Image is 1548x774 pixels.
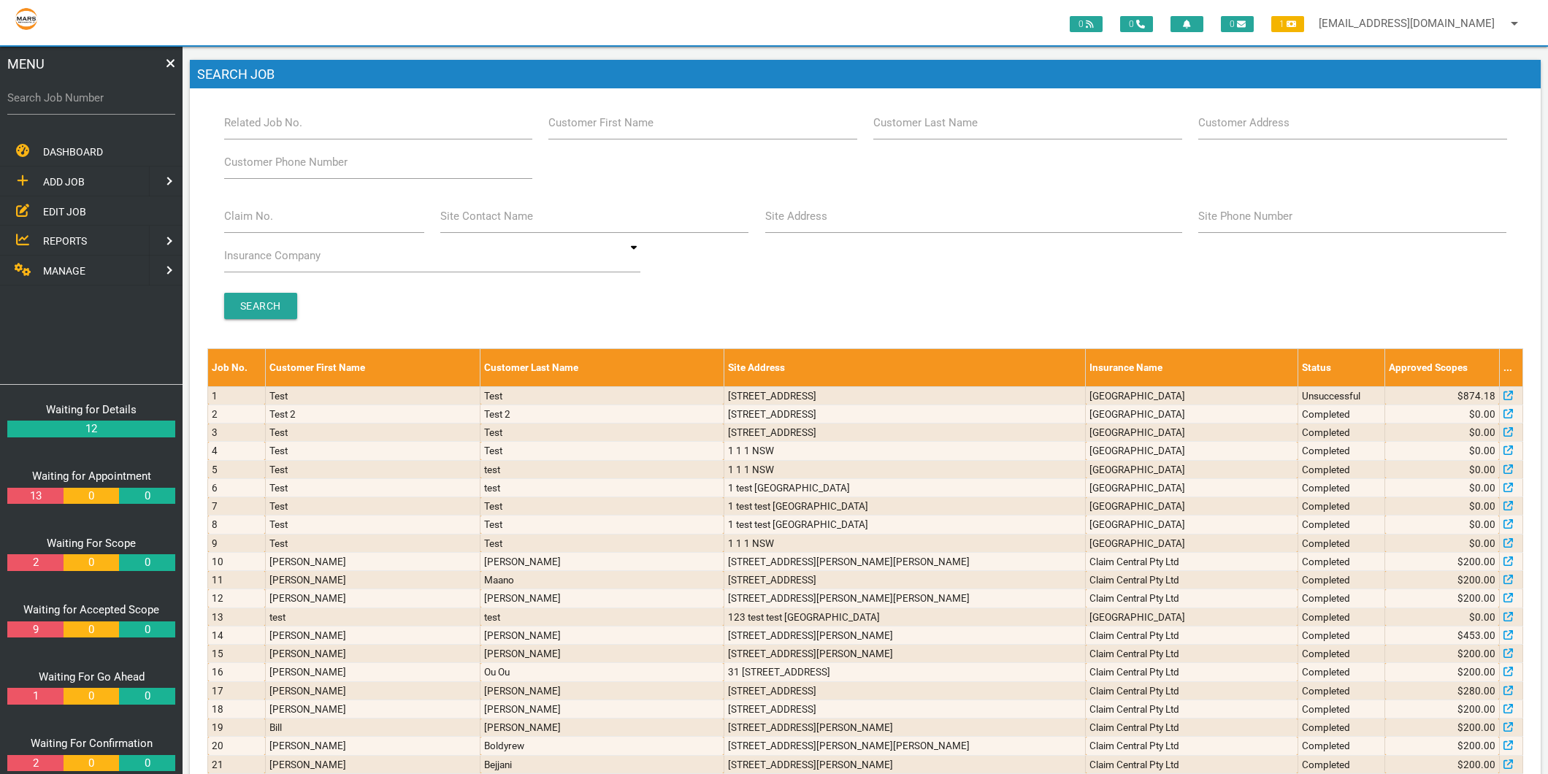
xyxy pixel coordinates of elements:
td: [GEOGRAPHIC_DATA] [1086,460,1298,478]
th: Approved Scopes [1385,349,1499,386]
td: Test 2 [265,405,480,423]
td: test [480,608,724,626]
label: Site Address [765,208,827,225]
td: 10 [208,552,266,570]
td: Test [265,442,480,460]
td: Completed [1298,645,1385,663]
td: Completed [1298,737,1385,755]
td: 17 [208,681,266,700]
td: [STREET_ADDRESS][PERSON_NAME][PERSON_NAME] [724,737,1085,755]
a: 0 [64,554,119,571]
span: $0.00 [1469,499,1495,513]
td: Completed [1298,424,1385,442]
td: [GEOGRAPHIC_DATA] [1086,497,1298,516]
td: [GEOGRAPHIC_DATA] [1086,442,1298,460]
td: [PERSON_NAME] [480,552,724,570]
td: Completed [1298,552,1385,570]
td: 1 test test [GEOGRAPHIC_DATA] [724,497,1085,516]
td: Test [480,497,724,516]
span: $453.00 [1457,628,1495,643]
td: Test [480,534,724,552]
span: $0.00 [1469,536,1495,551]
a: 1 [7,688,63,705]
td: Completed [1298,719,1385,737]
td: [PERSON_NAME] [480,626,724,644]
td: 7 [208,497,266,516]
td: [STREET_ADDRESS][PERSON_NAME] [724,755,1085,773]
td: Completed [1298,497,1385,516]
th: ... [1499,349,1522,386]
a: Waiting for Details [46,403,137,416]
td: 2 [208,405,266,423]
td: Test [480,442,724,460]
span: MANAGE [43,265,85,277]
span: $0.00 [1469,443,1495,458]
a: 2 [7,755,63,772]
a: 0 [64,488,119,505]
td: Claim Central Pty Ltd [1086,719,1298,737]
span: $200.00 [1457,646,1495,661]
td: 18 [208,700,266,718]
td: 20 [208,737,266,755]
span: $874.18 [1457,388,1495,403]
td: Completed [1298,608,1385,626]
td: [PERSON_NAME] [480,681,724,700]
a: 0 [119,488,175,505]
td: [STREET_ADDRESS] [724,700,1085,718]
td: [PERSON_NAME] [265,755,480,773]
td: [STREET_ADDRESS][PERSON_NAME][PERSON_NAME] [724,552,1085,570]
td: [PERSON_NAME] [265,645,480,663]
td: Claim Central Pty Ltd [1086,645,1298,663]
a: 9 [7,621,63,638]
label: Customer Phone Number [224,154,348,171]
td: Completed [1298,516,1385,534]
td: Completed [1298,589,1385,608]
td: [GEOGRAPHIC_DATA] [1086,534,1298,552]
th: Insurance Name [1086,349,1298,386]
td: Test [480,424,724,442]
td: Claim Central Pty Ltd [1086,755,1298,773]
td: [PERSON_NAME] [480,719,724,737]
th: Customer Last Name [480,349,724,386]
td: [GEOGRAPHIC_DATA] [1086,424,1298,442]
td: test [480,460,724,478]
span: ADD JOB [43,176,85,188]
td: [PERSON_NAME] [265,681,480,700]
td: [GEOGRAPHIC_DATA] [1086,386,1298,405]
td: test [265,608,480,626]
td: 1 test [GEOGRAPHIC_DATA] [724,478,1085,497]
td: [PERSON_NAME] [265,626,480,644]
td: Ou Ou [480,663,724,681]
td: Claim Central Pty Ltd [1086,681,1298,700]
td: test [480,478,724,497]
td: Completed [1298,460,1385,478]
span: $0.00 [1469,407,1495,421]
td: Completed [1298,405,1385,423]
td: Bill [265,719,480,737]
label: Customer First Name [548,115,654,131]
td: [GEOGRAPHIC_DATA] [1086,478,1298,497]
td: Maano [480,571,724,589]
th: Job No. [208,349,266,386]
span: $200.00 [1457,554,1495,569]
label: Customer Last Name [873,115,978,131]
span: $200.00 [1457,591,1495,605]
td: Claim Central Pty Ltd [1086,737,1298,755]
td: 1 1 1 NSW [724,460,1085,478]
td: [STREET_ADDRESS] [724,386,1085,405]
span: REPORTS [43,235,87,247]
td: [PERSON_NAME] [265,552,480,570]
td: Test [265,478,480,497]
span: $200.00 [1457,757,1495,772]
td: [PERSON_NAME] [480,645,724,663]
td: Completed [1298,626,1385,644]
span: $0.00 [1469,517,1495,532]
td: Unsuccessful [1298,386,1385,405]
td: 9 [208,534,266,552]
td: Completed [1298,534,1385,552]
a: Waiting For Confirmation [31,737,153,750]
td: Claim Central Pty Ltd [1086,663,1298,681]
td: Test [265,534,480,552]
td: Claim Central Pty Ltd [1086,700,1298,718]
span: $0.00 [1469,425,1495,440]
